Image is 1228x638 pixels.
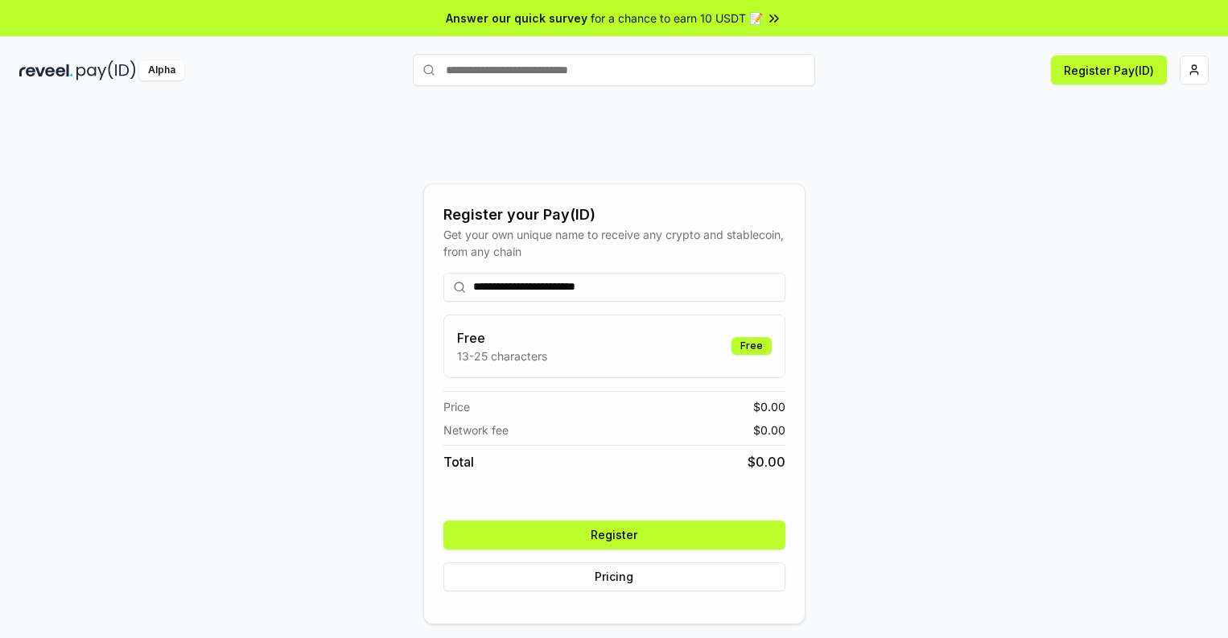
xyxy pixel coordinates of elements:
[443,398,470,415] span: Price
[446,10,587,27] span: Answer our quick survey
[443,452,474,471] span: Total
[731,337,772,355] div: Free
[457,348,547,364] p: 13-25 characters
[443,422,509,438] span: Network fee
[443,226,785,260] div: Get your own unique name to receive any crypto and stablecoin, from any chain
[19,60,73,80] img: reveel_dark
[443,521,785,550] button: Register
[1051,56,1167,84] button: Register Pay(ID)
[76,60,136,80] img: pay_id
[753,422,785,438] span: $ 0.00
[748,452,785,471] span: $ 0.00
[443,562,785,591] button: Pricing
[139,60,184,80] div: Alpha
[753,398,785,415] span: $ 0.00
[443,204,785,226] div: Register your Pay(ID)
[457,328,547,348] h3: Free
[591,10,763,27] span: for a chance to earn 10 USDT 📝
